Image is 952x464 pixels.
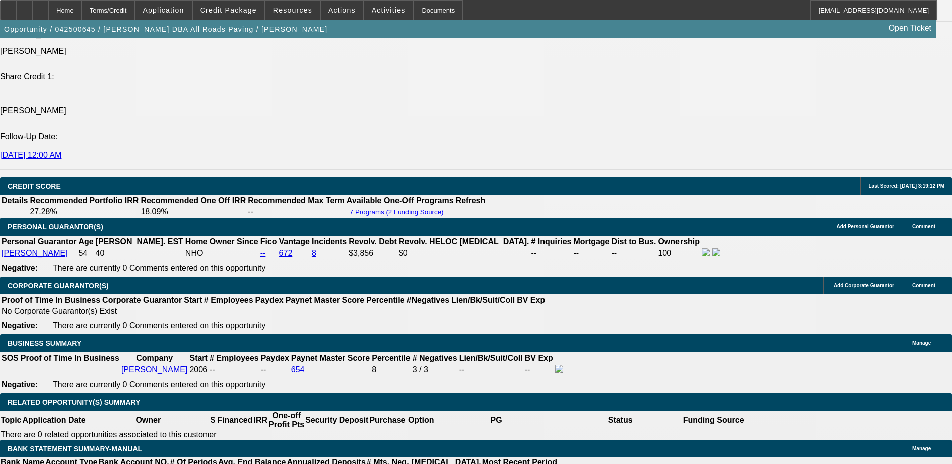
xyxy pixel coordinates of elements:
[102,296,182,304] b: Corporate Guarantor
[8,182,61,190] span: CREDIT SCORE
[702,248,710,256] img: facebook-icon.png
[1,295,101,305] th: Proof of Time In Business
[611,248,657,259] td: --
[291,365,305,374] a: 654
[20,353,120,363] th: Proof of Time In Business
[364,1,414,20] button: Activities
[312,237,347,246] b: Incidents
[434,411,558,430] th: PG
[140,207,246,217] td: 18.09%
[2,380,38,389] b: Negative:
[372,365,410,374] div: 8
[349,237,397,246] b: Revolv. Debt
[143,6,184,14] span: Application
[524,364,554,375] td: --
[210,411,253,430] th: $ Financed
[525,354,553,362] b: BV Exp
[683,411,745,430] th: Funding Source
[189,354,207,362] b: Start
[121,365,188,374] a: [PERSON_NAME]
[268,411,305,430] th: One-off Profit Pts
[279,249,293,257] a: 672
[369,411,434,430] th: Purchase Option
[658,237,700,246] b: Ownership
[210,365,215,374] span: --
[348,248,397,259] td: $3,856
[204,296,253,304] b: # Employees
[885,20,935,37] a: Open Ticket
[912,446,931,451] span: Manage
[255,296,284,304] b: Paydex
[140,196,246,206] th: Recommended One Off IRR
[193,1,264,20] button: Credit Package
[912,283,935,288] span: Comment
[78,237,93,246] b: Age
[398,248,530,259] td: $0
[8,339,81,347] span: BUSINESS SUMMARY
[712,248,720,256] img: linkedin-icon.png
[189,364,208,375] td: 2006
[346,196,454,206] th: Available One-Off Programs
[347,208,447,216] button: 7 Programs (2 Funding Source)
[260,249,266,257] a: --
[273,6,312,14] span: Resources
[78,248,94,259] td: 54
[407,296,450,304] b: #Negatives
[135,1,191,20] button: Application
[86,411,210,430] th: Owner
[2,321,38,330] b: Negative:
[185,237,258,246] b: Home Owner Since
[261,354,289,362] b: Paydex
[459,354,523,362] b: Lien/Bk/Suit/Coll
[185,248,259,259] td: NHO
[2,264,38,272] b: Negative:
[279,237,310,246] b: Vantage
[530,248,572,259] td: --
[559,411,683,430] th: Status
[574,237,610,246] b: Mortgage
[2,237,76,246] b: Personal Guarantor
[312,249,316,257] a: 8
[260,237,277,246] b: Fico
[657,248,700,259] td: 100
[253,411,268,430] th: IRR
[912,340,931,346] span: Manage
[451,296,515,304] b: Lien/Bk/Suit/Coll
[366,296,404,304] b: Percentile
[517,296,545,304] b: BV Exp
[305,411,369,430] th: Security Deposit
[459,364,523,375] td: --
[531,237,571,246] b: # Inquiries
[247,207,345,217] td: --
[53,264,265,272] span: There are currently 0 Comments entered on this opportunity
[836,224,894,229] span: Add Personal Guarantor
[413,365,457,374] div: 3 / 3
[912,224,935,229] span: Comment
[8,445,142,453] span: BANK STATEMENT SUMMARY-MANUAL
[53,380,265,389] span: There are currently 0 Comments entered on this opportunity
[8,282,109,290] span: CORPORATE GUARANTOR(S)
[1,306,550,316] td: No Corporate Guarantor(s) Exist
[29,196,139,206] th: Recommended Portfolio IRR
[455,196,486,206] th: Refresh
[265,1,320,20] button: Resources
[29,207,139,217] td: 27.28%
[210,354,259,362] b: # Employees
[399,237,529,246] b: Revolv. HELOC [MEDICAL_DATA].
[573,248,610,259] td: --
[184,296,202,304] b: Start
[868,183,944,189] span: Last Scored: [DATE] 3:19:12 PM
[1,353,19,363] th: SOS
[2,249,68,257] a: [PERSON_NAME]
[372,6,406,14] span: Activities
[612,237,656,246] b: Dist to Bus.
[291,354,370,362] b: Paynet Master Score
[8,398,140,406] span: RELATED OPPORTUNITY(S) SUMMARY
[834,283,894,288] span: Add Corporate Guarantor
[136,354,173,362] b: Company
[260,364,290,375] td: --
[4,25,327,33] span: Opportunity / 042500645 / [PERSON_NAME] DBA All Roads Paving / [PERSON_NAME]
[413,354,457,362] b: # Negatives
[53,321,265,330] span: There are currently 0 Comments entered on this opportunity
[22,411,86,430] th: Application Date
